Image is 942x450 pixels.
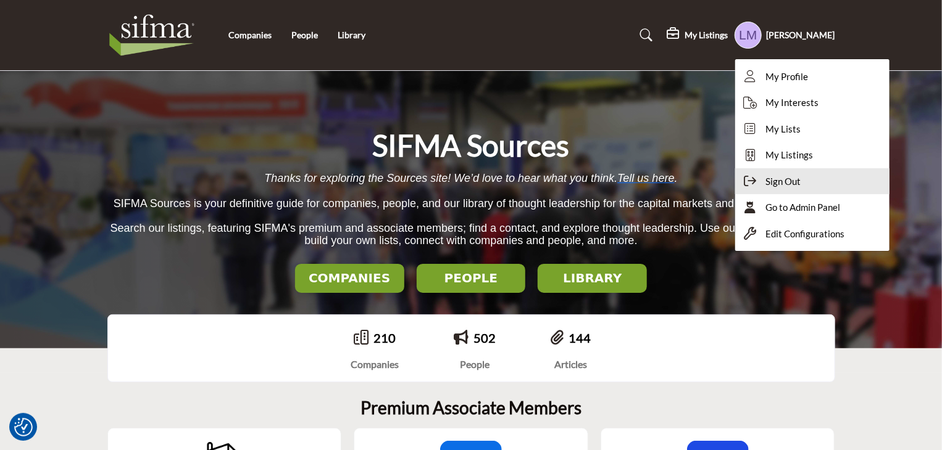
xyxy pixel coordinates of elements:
[685,30,728,41] h5: My Listings
[228,30,272,40] a: Companies
[295,264,404,293] button: COMPANIES
[538,264,647,293] button: LIBRARY
[420,271,522,285] h2: PEOPLE
[766,70,809,84] span: My Profile
[735,142,890,168] a: My Listings
[417,264,526,293] button: PEOPLE
[735,22,762,49] button: Show hide supplier dropdown
[617,172,674,184] a: Tell us here
[735,116,890,142] a: My Lists
[766,96,819,110] span: My Interests
[766,227,845,241] span: Edit Configurations
[14,418,33,436] img: Revisit consent button
[107,10,203,60] img: Site Logo
[338,30,365,40] a: Library
[299,271,401,285] h2: COMPANIES
[735,63,890,90] a: My Profile
[114,197,828,210] span: SIFMA Sources is your definitive guide for companies, people, and our library of thought leadersh...
[351,357,399,372] div: Companies
[361,398,581,419] h2: Premium Associate Members
[110,222,832,247] span: Search our listings, featuring SIFMA's premium and associate members; find a contact, and explore...
[667,28,728,43] div: My Listings
[767,29,835,41] h5: [PERSON_NAME]
[373,126,570,165] h1: SIFMA Sources
[766,200,841,215] span: Go to Admin Panel
[541,271,643,285] h2: LIBRARY
[291,30,318,40] a: People
[454,357,496,372] div: People
[264,172,677,184] span: Thanks for exploring the Sources site! We’d love to hear what you think. .
[766,122,801,136] span: My Lists
[569,330,591,345] a: 144
[628,25,661,45] a: Search
[766,174,801,189] span: Sign Out
[766,148,814,162] span: My Listings
[735,89,890,116] a: My Interests
[551,357,591,372] div: Articles
[474,330,496,345] a: 502
[14,418,33,436] button: Consent Preferences
[374,330,396,345] a: 210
